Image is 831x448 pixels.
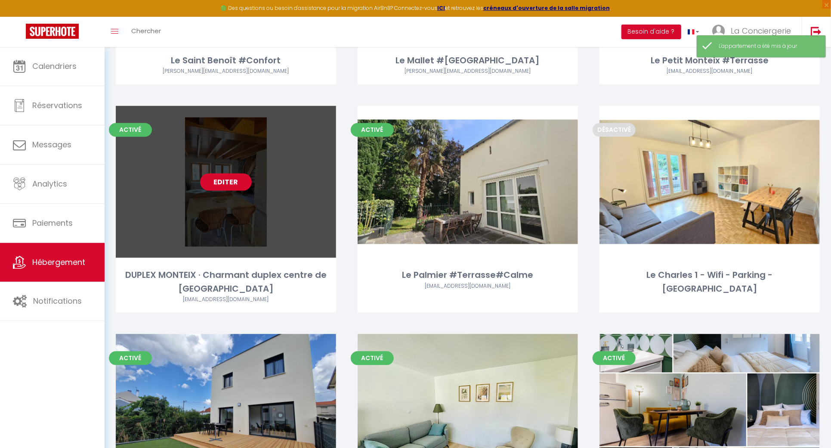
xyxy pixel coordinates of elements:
span: Messages [32,139,71,150]
div: Airbnb [116,296,336,304]
a: Chercher [125,17,167,47]
div: Le Palmier #Terrasse#Calme [358,269,578,282]
img: ... [712,25,725,37]
span: Activé [109,123,152,137]
div: Airbnb [116,68,336,76]
span: Analytics [32,178,67,189]
div: Le Petit Monteix #Terrasse [599,54,820,68]
span: Hébergement [32,257,85,268]
span: Notifications [33,296,82,306]
div: Airbnb [358,68,578,76]
span: Activé [351,123,394,137]
a: Editer [200,174,252,191]
span: Réservations [32,100,82,111]
div: Airbnb [358,283,578,291]
img: Super Booking [26,24,79,39]
span: Activé [351,352,394,365]
button: Besoin d'aide ? [621,25,681,39]
span: Paiements [32,218,73,228]
a: créneaux d'ouverture de la salle migration [483,4,610,12]
button: Ouvrir le widget de chat LiveChat [7,3,33,29]
a: ... La Conciergerie [706,17,802,47]
a: ICI [437,4,445,12]
div: Airbnb [599,68,820,76]
div: Le Charles 1 - Wifi - Parking - [GEOGRAPHIC_DATA] [599,269,820,296]
div: Le Mallet #[GEOGRAPHIC_DATA] [358,54,578,68]
div: L'appartement a été mis à jour [719,42,817,50]
span: Activé [593,352,636,365]
img: logout [811,26,822,37]
span: Chercher [131,26,161,35]
div: DUPLEX MONTEIX · Charmant duplex centre de [GEOGRAPHIC_DATA] [116,269,336,296]
span: La Conciergerie [731,25,791,36]
span: Activé [109,352,152,365]
iframe: Chat [794,409,825,442]
div: Le Saint Benoît #Confort [116,54,336,68]
span: Calendriers [32,61,77,72]
span: Désactivé [593,123,636,137]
